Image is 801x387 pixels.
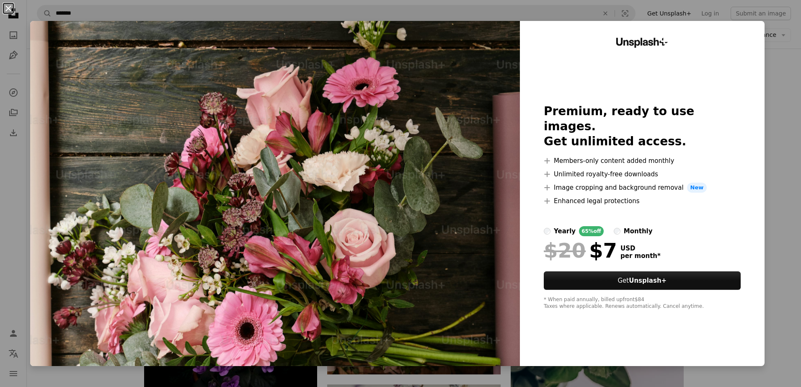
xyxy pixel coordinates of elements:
[544,271,741,290] button: GetUnsplash+
[544,240,617,261] div: $7
[544,240,586,261] span: $20
[544,297,741,310] div: * When paid annually, billed upfront $84 Taxes where applicable. Renews automatically. Cancel any...
[687,183,707,193] span: New
[544,196,741,206] li: Enhanced legal protections
[554,226,576,236] div: yearly
[620,252,661,260] span: per month *
[620,245,661,252] span: USD
[544,183,741,193] li: Image cropping and background removal
[544,169,741,179] li: Unlimited royalty-free downloads
[579,226,604,236] div: 65% off
[614,228,620,235] input: monthly
[629,277,667,284] strong: Unsplash+
[544,156,741,166] li: Members-only content added monthly
[624,226,653,236] div: monthly
[544,228,550,235] input: yearly65%off
[544,104,741,149] h2: Premium, ready to use images. Get unlimited access.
